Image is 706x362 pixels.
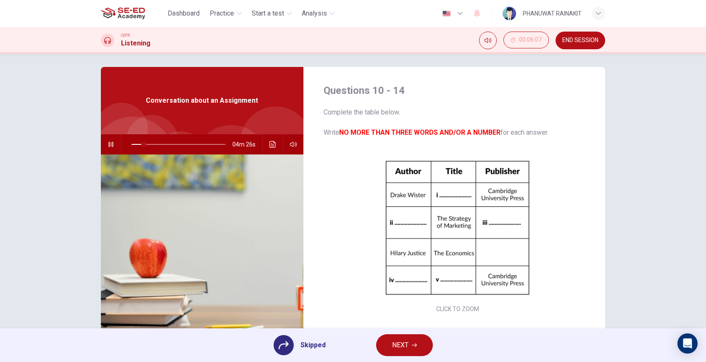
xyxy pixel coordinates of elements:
img: Conversation about an Assignment [101,154,303,359]
button: Analysis [298,6,338,21]
img: SE-ED Academy logo [101,5,145,22]
span: END SESSION [562,37,598,44]
span: Skipped [300,340,326,350]
a: SE-ED Academy logo [101,5,164,22]
button: NEXT [376,334,433,356]
span: CEFR [121,32,130,38]
span: 04m 26s [232,134,262,154]
div: Mute [479,32,497,49]
b: NO MORE THAN THREE WORDS AND/OR A NUMBER [339,128,501,136]
span: Conversation about an Assignment [146,96,258,106]
img: en [441,11,452,17]
div: Open Intercom Messenger [677,333,698,354]
span: NEXT [392,339,408,351]
span: Start a test [252,8,284,19]
span: 00:06:07 [519,37,542,43]
h1: Listening [121,38,150,48]
button: Start a test [248,6,295,21]
div: Hide [503,32,549,49]
button: Click to see the audio transcription [266,134,279,154]
button: Practice [206,6,245,21]
h4: Questions 10 - 14 [324,84,592,97]
img: Profile picture [503,7,516,20]
div: PHANUWAT RAINAKIT [523,8,582,19]
span: Complete the table below. Write for each answer. [324,107,592,138]
span: Analysis [302,8,327,19]
span: Practice [210,8,234,19]
button: Dashboard [164,6,203,21]
button: END SESSION [556,32,605,49]
button: 00:06:07 [503,32,549,48]
span: Dashboard [168,8,200,19]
